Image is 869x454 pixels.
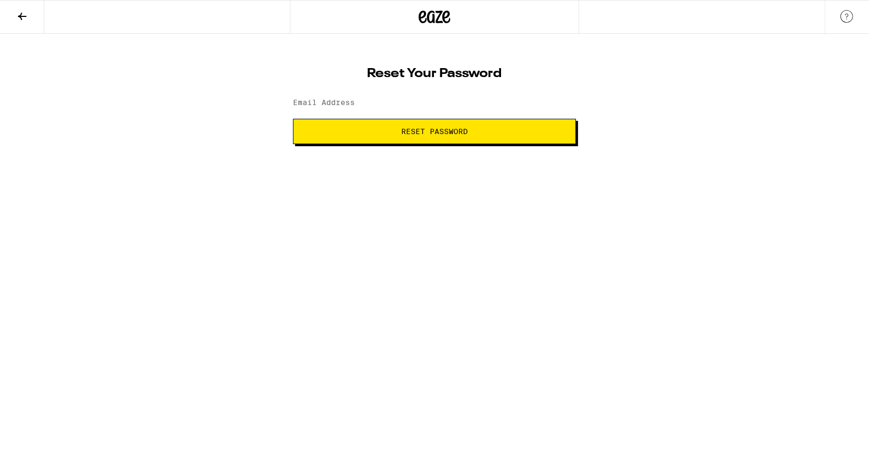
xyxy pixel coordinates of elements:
[401,128,468,135] span: Reset Password
[293,91,576,115] input: Email Address
[293,98,355,107] label: Email Address
[293,119,576,144] button: Reset Password
[293,68,576,80] h1: Reset Your Password
[6,7,76,16] span: Hi. Need any help?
